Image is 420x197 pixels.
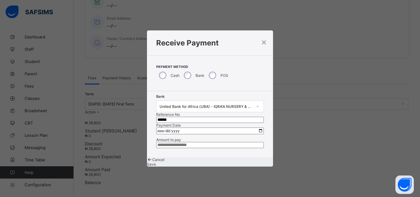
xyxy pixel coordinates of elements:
label: Amount to pay [156,137,181,142]
span: Cancel [152,157,164,162]
div: × [261,37,267,47]
label: POS [220,73,228,78]
button: Open asap [395,175,414,194]
div: United Bank for Africa (UBA) - IQRA'A NURSERY & PRIMARY SCHOOL [160,104,252,109]
span: Save [147,162,156,167]
label: Cash [171,73,180,78]
label: Payment Date [156,123,181,128]
label: Reference No [156,112,180,117]
span: Payment Method [156,65,264,69]
h1: Receive Payment [156,38,264,47]
span: Bank [156,94,164,99]
label: Bank [196,73,204,78]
